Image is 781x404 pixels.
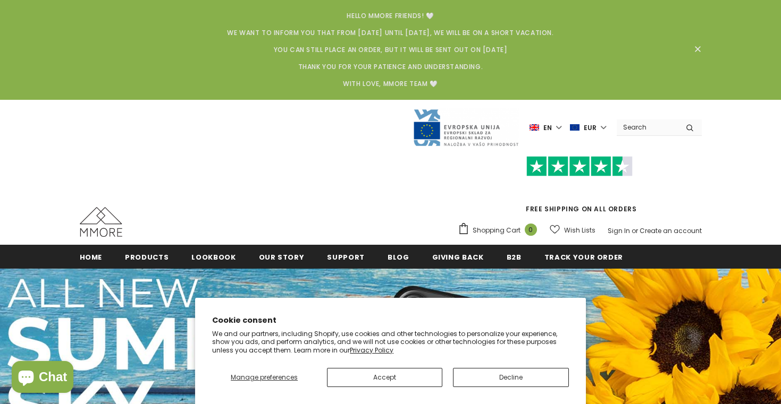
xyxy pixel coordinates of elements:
img: MMORE Cases [80,207,122,237]
span: Wish Lists [564,225,595,236]
span: Our Story [259,252,305,262]
p: Hello MMORE Friends! 🤍 [93,11,688,21]
input: Search Site [617,119,678,135]
iframe: Customer reviews powered by Trustpilot [458,176,702,204]
p: We want to inform you that from [DATE] until [DATE], we will be on a short vacation. [93,28,688,38]
p: We and our partners, including Shopify, use cookies and other technologies to personalize your ex... [212,330,569,355]
button: Accept [327,368,442,387]
a: B2B [507,245,522,269]
a: Privacy Policy [350,346,393,355]
a: Shopping Cart 0 [458,222,542,238]
span: B2B [507,252,522,262]
inbox-online-store-chat: Shopify online store chat [9,361,77,396]
span: Track your order [544,252,623,262]
p: With Love, MMORE Team 🤍 [93,79,688,89]
a: Our Story [259,245,305,269]
a: Create an account [640,226,702,235]
span: EUR [584,123,597,133]
p: You can still place an order, but it will be sent out on [DATE] [93,45,688,55]
a: Products [125,245,169,269]
a: Home [80,245,103,269]
span: Giving back [432,252,484,262]
a: Sign In [608,226,630,235]
button: Decline [453,368,568,387]
span: Blog [388,252,409,262]
span: Manage preferences [231,373,298,382]
p: Thank you for your patience and understanding. [93,62,688,72]
button: Manage preferences [212,368,316,387]
span: Lookbook [191,252,236,262]
img: i-lang-1.png [530,123,539,132]
span: FREE SHIPPING ON ALL ORDERS [458,161,702,213]
span: or [632,226,638,235]
a: Blog [388,245,409,269]
a: Wish Lists [550,221,595,239]
img: Javni Razpis [413,108,519,147]
a: Giving back [432,245,484,269]
a: Lookbook [191,245,236,269]
span: en [543,123,552,133]
span: 0 [525,224,537,236]
span: Products [125,252,169,262]
a: Track your order [544,245,623,269]
a: Javni Razpis [413,123,519,132]
h2: Cookie consent [212,315,569,326]
span: Home [80,252,103,262]
span: support [327,252,365,262]
img: Trust Pilot Stars [526,156,633,177]
a: support [327,245,365,269]
span: Shopping Cart [473,225,520,236]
